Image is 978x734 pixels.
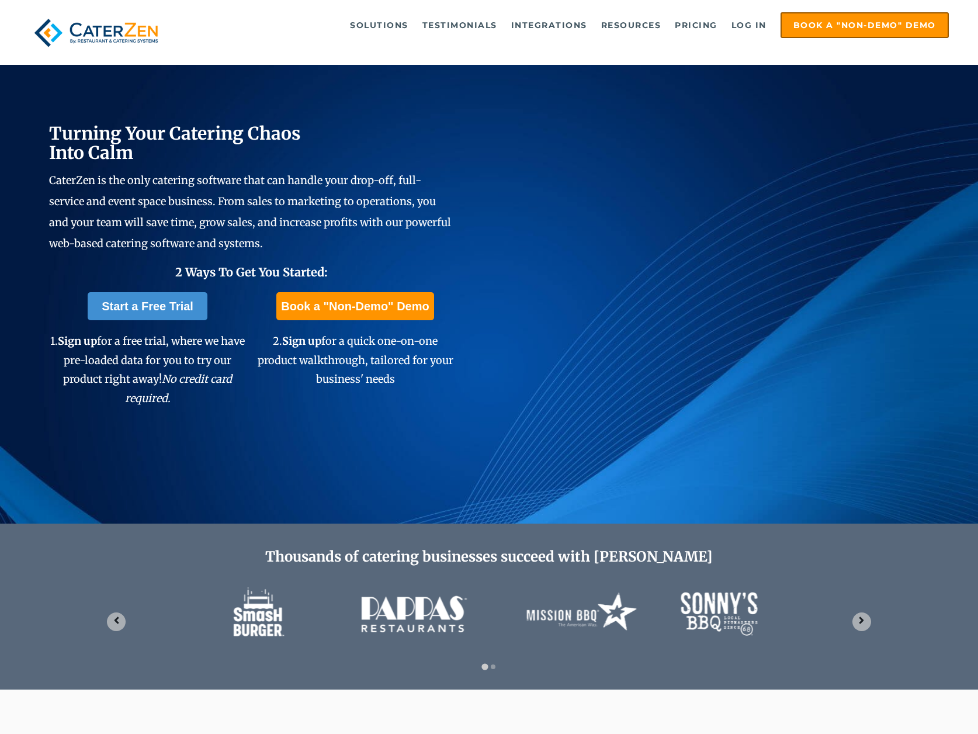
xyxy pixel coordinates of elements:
button: Go to slide 2 [491,664,495,669]
iframe: Help widget launcher [874,688,965,721]
a: Testimonials [417,13,503,37]
img: caterzen-client-logos-1 [209,572,769,654]
a: Solutions [344,13,414,37]
img: caterzen [29,12,163,53]
span: Sign up [58,334,97,348]
a: Book a "Non-Demo" Demo [781,12,949,38]
span: Sign up [282,334,321,348]
h2: Thousands of catering businesses succeed with [PERSON_NAME] [98,549,880,566]
button: Go to slide 1 [481,663,488,670]
a: Integrations [505,13,593,37]
button: Next slide [852,612,871,631]
div: 1 of 2 [98,572,880,654]
a: Start a Free Trial [88,292,207,320]
a: Log in [726,13,772,37]
span: 2 Ways To Get You Started: [175,265,328,279]
span: CaterZen is the only catering software that can handle your drop-off, full-service and event spac... [49,174,451,250]
a: Pricing [669,13,723,37]
button: Go to last slide [107,612,126,631]
a: Book a "Non-Demo" Demo [276,292,433,320]
span: 2. for a quick one-on-one product walkthrough, tailored for your business' needs [258,334,453,386]
section: Image carousel with 2 slides. [98,572,880,671]
em: No credit card required. [125,372,233,404]
span: 1. for a free trial, where we have pre-loaded data for you to try our product right away! [50,334,245,404]
div: Select a slide to show [476,661,502,671]
div: Navigation Menu [186,12,949,38]
a: Resources [595,13,667,37]
span: Turning Your Catering Chaos Into Calm [49,122,301,164]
